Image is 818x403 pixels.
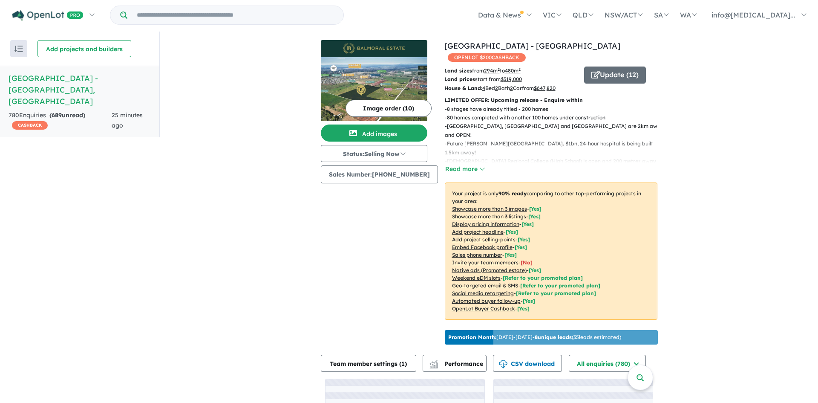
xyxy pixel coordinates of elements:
[448,53,526,62] span: OPENLOT $ 200 CASHBACK
[452,290,514,296] u: Social media retargeting
[444,84,578,93] p: Bed Bath Car from
[535,334,572,340] b: 8 unique leads
[445,157,664,174] p: - [DEMOGRAPHIC_DATA] Regional College (High School) is open and 200 metres away from the estate! ...
[452,244,513,250] u: Embed Facebook profile
[452,259,518,266] u: Invite your team members
[429,362,438,368] img: bar-chart.svg
[321,355,416,372] button: Team member settings (1)
[321,40,427,121] a: Balmoral Estate - Strathtulloh LogoBalmoral Estate - Strathtulloh
[504,252,517,258] span: [ Yes ]
[452,229,504,235] u: Add project headline
[711,11,795,19] span: info@[MEDICAL_DATA]...
[529,267,541,273] span: [Yes]
[37,40,131,57] button: Add projects and builders
[452,252,502,258] u: Sales phone number
[484,67,500,74] u: 294 m
[521,259,533,266] span: [ No ]
[452,213,526,220] u: Showcase more than 3 listings
[495,85,498,91] u: 2
[445,139,664,157] p: - Future [PERSON_NAME][GEOGRAPHIC_DATA]. $1bn, 24-hour hospital is being built 1.5km away!
[444,75,578,84] p: start from
[49,111,85,119] strong: ( unread)
[452,305,515,312] u: OpenLot Buyer Cashback
[324,43,424,54] img: Balmoral Estate - Strathtulloh Logo
[503,275,583,281] span: [Refer to your promoted plan]
[518,236,530,243] span: [ Yes ]
[452,236,516,243] u: Add project selling-points
[444,67,472,74] b: Land sizes
[445,122,664,139] p: - [GEOGRAPHIC_DATA], [GEOGRAPHIC_DATA] and [GEOGRAPHIC_DATA] are 2km away and OPEN!
[452,267,527,273] u: Native ads (Promoted estate)
[516,290,596,296] span: [Refer to your promoted plan]
[321,145,427,162] button: Status:Selling Now
[321,165,438,183] button: Sales Number:[PHONE_NUMBER]
[445,164,485,174] button: Read more
[444,76,475,82] b: Land prices
[510,85,513,91] u: 2
[500,67,521,74] span: to
[12,10,84,21] img: Openlot PRO Logo White
[444,85,482,91] b: House & Land:
[528,213,541,220] span: [ Yes ]
[529,206,541,212] span: [ Yes ]
[452,282,518,289] u: Geo-targeted email & SMS
[346,100,432,117] button: Image order (10)
[429,360,437,365] img: line-chart.svg
[444,41,620,51] a: [GEOGRAPHIC_DATA] - [GEOGRAPHIC_DATA]
[448,334,496,340] b: Promotion Month:
[129,6,342,24] input: Try estate name, suburb, builder or developer
[401,360,405,368] span: 1
[517,305,530,312] span: [Yes]
[523,298,535,304] span: [Yes]
[499,360,507,368] img: download icon
[9,72,151,107] h5: [GEOGRAPHIC_DATA] - [GEOGRAPHIC_DATA] , [GEOGRAPHIC_DATA]
[12,121,48,130] span: CASHBACK
[445,96,657,104] p: LIMITED OFFER: Upcoming release - Enquire within
[321,57,427,121] img: Balmoral Estate - Strathtulloh
[444,67,578,75] p: from
[448,333,621,341] p: [DATE] - [DATE] - ( 35 leads estimated)
[506,229,518,235] span: [ Yes ]
[518,67,521,72] sup: 2
[445,113,664,122] p: - 80 homes completed with another 100 homes under construction
[9,110,112,131] div: 780 Enquir ies
[584,67,646,84] button: Update (12)
[501,76,522,82] u: $ 319,000
[423,355,487,372] button: Performance
[445,183,657,320] p: Your project is only comparing to other top-performing projects in your area: - - - - - - - - - -...
[452,221,519,227] u: Display pricing information
[52,111,62,119] span: 689
[520,282,600,289] span: [Refer to your promoted plan]
[14,46,23,52] img: sort.svg
[452,275,501,281] u: Weekend eDM slots
[445,105,664,113] p: - 8 stages have already titled - 200 homes
[534,85,556,91] u: $ 647,820
[521,221,534,227] span: [ Yes ]
[112,111,143,129] span: 25 minutes ago
[452,206,527,212] u: Showcase more than 3 images
[498,67,500,72] sup: 2
[482,85,485,91] u: 4
[452,298,521,304] u: Automated buyer follow-up
[515,244,527,250] span: [ Yes ]
[493,355,562,372] button: CSV download
[321,125,427,142] button: Add images
[505,67,521,74] u: 480 m
[569,355,646,372] button: All enquiries (780)
[498,190,527,197] b: 90 % ready
[431,360,483,368] span: Performance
